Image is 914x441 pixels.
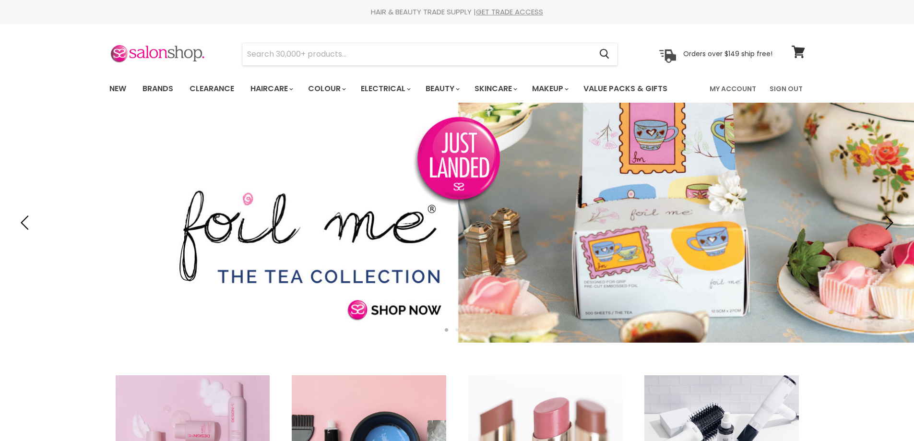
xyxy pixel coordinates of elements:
a: My Account [704,79,762,99]
nav: Main [97,75,817,103]
a: Skincare [467,79,523,99]
li: Page dot 2 [455,328,459,332]
a: Brands [135,79,180,99]
ul: Main menu [102,75,689,103]
a: Haircare [243,79,299,99]
button: Previous [17,213,36,232]
button: Next [878,213,897,232]
li: Page dot 3 [466,328,469,332]
a: GET TRADE ACCESS [476,7,543,17]
p: Orders over $149 ship free! [683,49,772,58]
li: Page dot 1 [445,328,448,332]
a: Clearance [182,79,241,99]
a: Colour [301,79,352,99]
a: Sign Out [764,79,808,99]
div: HAIR & BEAUTY TRADE SUPPLY | [97,7,817,17]
form: Product [242,43,618,66]
a: Beauty [418,79,465,99]
a: Makeup [525,79,574,99]
button: Search [592,43,617,65]
input: Search [242,43,592,65]
a: Value Packs & Gifts [576,79,675,99]
a: Electrical [354,79,416,99]
a: New [102,79,133,99]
